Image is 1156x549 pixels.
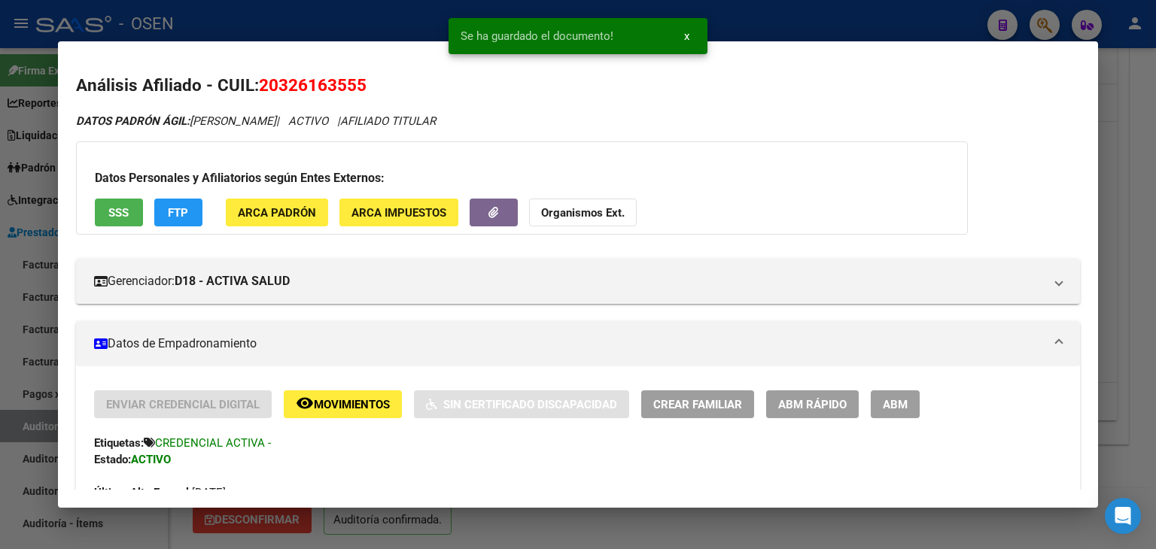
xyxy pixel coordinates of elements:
[461,29,613,44] span: Se ha guardado el documento!
[339,199,458,226] button: ARCA Impuestos
[155,436,271,450] span: CREDENCIAL ACTIVA -
[94,436,144,450] strong: Etiquetas:
[340,114,436,128] span: AFILIADO TITULAR
[414,390,629,418] button: Sin Certificado Discapacidad
[94,486,192,499] strong: Última Alta Formal:
[131,453,171,466] strong: ACTIVO
[1105,498,1141,534] div: Open Intercom Messenger
[641,390,754,418] button: Crear Familiar
[284,390,402,418] button: Movimientos
[106,398,260,411] span: Enviar Credencial Digital
[443,398,617,411] span: Sin Certificado Discapacidad
[95,199,143,226] button: SSS
[296,394,314,412] mat-icon: remove_red_eye
[168,206,188,220] span: FTP
[94,486,226,499] span: [DATE]
[883,398,908,411] span: ABM
[653,398,742,411] span: Crear Familiar
[154,199,202,226] button: FTP
[351,206,446,220] span: ARCA Impuestos
[175,272,290,290] strong: D18 - ACTIVA SALUD
[94,335,1044,353] mat-panel-title: Datos de Empadronamiento
[76,114,190,128] strong: DATOS PADRÓN ÁGIL:
[76,259,1080,304] mat-expansion-panel-header: Gerenciador:D18 - ACTIVA SALUD
[76,114,276,128] span: [PERSON_NAME]
[871,390,920,418] button: ABM
[108,206,129,220] span: SSS
[238,206,316,220] span: ARCA Padrón
[529,199,637,226] button: Organismos Ext.
[314,398,390,411] span: Movimientos
[766,390,859,418] button: ABM Rápido
[95,169,949,187] h3: Datos Personales y Afiliatorios según Entes Externos:
[226,199,328,226] button: ARCA Padrón
[94,453,131,466] strong: Estado:
[541,206,625,220] strong: Organismos Ext.
[778,398,847,411] span: ABM Rápido
[672,23,701,50] button: x
[684,29,689,43] span: x
[76,114,436,128] i: | ACTIVO |
[76,321,1080,366] mat-expansion-panel-header: Datos de Empadronamiento
[76,73,1080,99] h2: Análisis Afiliado - CUIL:
[94,390,272,418] button: Enviar Credencial Digital
[94,272,1044,290] mat-panel-title: Gerenciador:
[259,75,367,95] span: 20326163555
